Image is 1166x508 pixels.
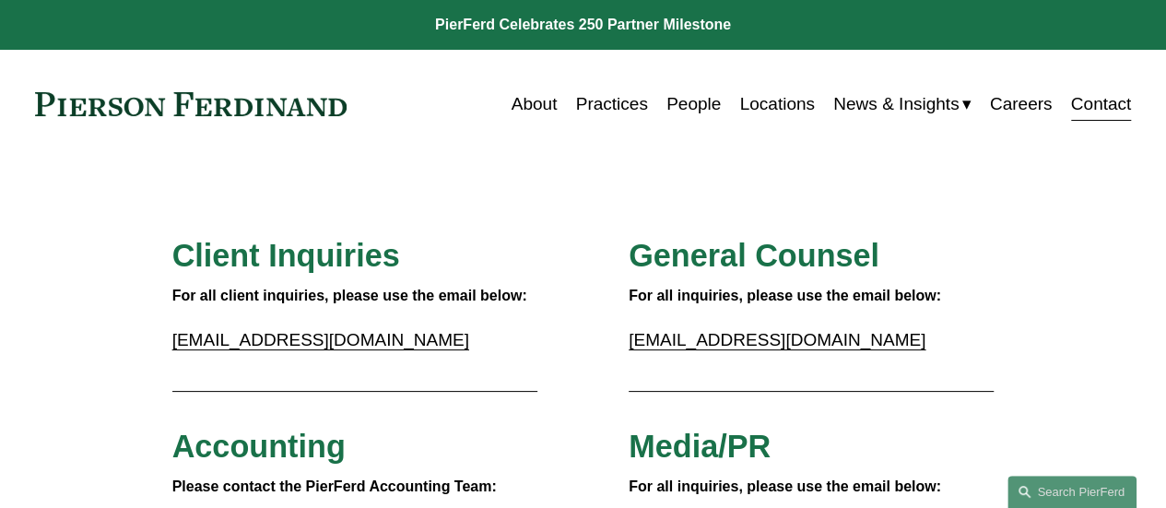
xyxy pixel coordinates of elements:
[629,478,941,494] strong: For all inquiries, please use the email below:
[1071,87,1132,122] a: Contact
[629,330,925,349] a: [EMAIL_ADDRESS][DOMAIN_NAME]
[833,87,971,122] a: folder dropdown
[629,429,771,464] span: Media/PR
[666,87,721,122] a: People
[1007,476,1137,508] a: Search this site
[172,429,346,464] span: Accounting
[172,288,527,303] strong: For all client inquiries, please use the email below:
[172,330,469,349] a: [EMAIL_ADDRESS][DOMAIN_NAME]
[739,87,814,122] a: Locations
[629,288,941,303] strong: For all inquiries, please use the email below:
[990,87,1053,122] a: Careers
[576,87,648,122] a: Practices
[629,238,879,273] span: General Counsel
[833,89,959,120] span: News & Insights
[512,87,558,122] a: About
[172,478,497,494] strong: Please contact the PierFerd Accounting Team:
[172,238,400,273] span: Client Inquiries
